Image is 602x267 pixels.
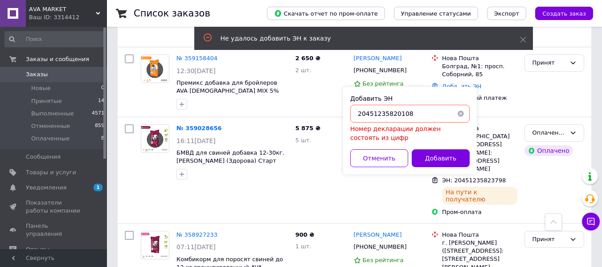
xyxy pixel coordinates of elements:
div: Болград, №1: просп. Соборний, 85 [442,62,517,78]
div: Нова Пошта [442,54,517,62]
input: Поиск [4,31,105,47]
div: Наложенный платеж [442,94,517,102]
div: Нова Пошта [442,124,517,132]
button: Добавить [412,149,470,167]
span: 4571 [92,110,104,118]
span: 07:11[DATE] [176,243,216,251]
a: № 358927233 [176,231,217,238]
span: Без рейтинга [363,257,404,263]
div: Принят [532,58,566,68]
span: Товары и услуги [26,168,76,177]
a: Добавить ЭН [442,83,481,90]
a: № 359158404 [176,55,217,62]
a: Фото товару [141,54,169,83]
div: Нова Пошта [442,231,517,239]
div: [PHONE_NUMBER] [352,65,409,76]
button: Экспорт [487,7,526,20]
button: Создать заказ [535,7,593,20]
div: Номер декларации должен состоять из цифр [350,124,470,142]
span: Отмененные [31,122,70,130]
span: Заказы и сообщения [26,55,89,63]
button: Отменить [350,149,408,167]
a: [PERSON_NAME] [354,231,402,239]
div: Не удалось добавить ЭН к заказу [221,34,498,43]
span: Панель управления [26,222,82,238]
img: Фото товару [141,231,169,259]
span: Создать заказ [542,10,586,17]
button: Очистить [452,105,470,123]
span: 900 ₴ [295,231,315,238]
span: Выполненные [31,110,74,118]
div: Ваш ID: 3314412 [29,13,107,21]
a: [PERSON_NAME] [354,54,402,63]
span: 5 875 ₴ [295,125,320,131]
span: АVA MARKET [29,5,96,13]
button: Скачать отчет по пром-оплате [267,7,385,20]
span: 1 [94,184,102,191]
div: г. [GEOGRAPHIC_DATA] ([STREET_ADDRESS][PERSON_NAME]: [STREET_ADDRESS][PERSON_NAME] [442,132,517,173]
span: Принятые [31,97,62,105]
h1: Список заказов [134,8,210,19]
img: Фото товару [141,55,169,82]
div: [PHONE_NUMBER] [352,241,409,253]
button: Чат с покупателем [582,213,600,230]
span: Управление статусами [401,10,471,17]
span: 2 шт. [295,67,311,74]
span: Уведомления [26,184,66,192]
span: Оплаченные [31,135,70,143]
img: Фото товару [141,125,169,152]
span: ЭН: 20451235823798 [442,177,506,184]
button: Управление статусами [394,7,478,20]
span: Сообщения [26,153,61,161]
label: Добавить ЭН [350,95,393,102]
span: 8 [101,135,104,143]
a: Премикс добавка для бройлеров AVA [DEMOGRAPHIC_DATA] MIX 5% Универсальный. Мешок 25 кг [176,79,279,103]
a: Создать заказ [526,10,593,16]
span: Скачать отчет по пром-оплате [274,9,378,17]
div: Принят [532,235,566,244]
span: Показатели работы компании [26,199,82,215]
span: 5 шт. [295,137,311,144]
span: Отзывы [26,246,49,254]
a: № 359028656 [176,125,222,131]
span: 2 650 ₴ [295,55,320,62]
span: Без рейтинга [363,80,404,87]
span: Новые [31,84,51,92]
span: Заказы [26,70,48,78]
div: Пром-оплата [442,208,517,216]
span: 16:11[DATE] [176,137,216,144]
div: Оплаченный [532,128,566,138]
a: БМВД для свиней добавка 12-30кг. [PERSON_NAME] (Здорова) Старт 25% [GEOGRAPHIC_DATA] 25кг. 1 [176,149,284,173]
span: 14 [98,97,104,105]
a: Фото товару [141,124,169,153]
span: Экспорт [494,10,519,17]
span: 0 [101,84,104,92]
div: Оплачено [524,145,573,156]
span: 12:30[DATE] [176,67,216,74]
span: 1 шт. [295,243,311,250]
span: 859 [95,122,104,130]
div: На пути к получателю [442,187,517,205]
